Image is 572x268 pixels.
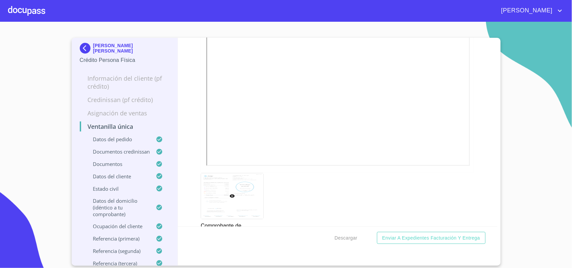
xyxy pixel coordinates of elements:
p: Crédito Persona Física [80,56,170,64]
p: Datos del pedido [80,136,156,143]
p: Asignación de Ventas [80,109,170,117]
p: Comprobante de Domicilio [201,219,263,238]
p: [PERSON_NAME] [PERSON_NAME] [93,43,170,54]
p: Referencia (primera) [80,235,156,242]
p: Información del cliente (PF crédito) [80,74,170,90]
img: Docupass spot blue [80,43,93,54]
p: Estado civil [80,185,156,192]
p: Credinissan (PF crédito) [80,96,170,104]
p: Ocupación del Cliente [80,223,156,230]
div: [PERSON_NAME] [PERSON_NAME] [80,43,170,56]
p: Datos del domicilio (idéntico a tu comprobante) [80,197,156,217]
button: Descargar [332,232,360,244]
p: Referencia (tercera) [80,260,156,267]
span: Descargar [335,234,358,242]
p: Referencia (segunda) [80,248,156,254]
span: [PERSON_NAME] [496,5,556,16]
p: Documentos [80,161,156,167]
p: Ventanilla única [80,122,170,130]
p: Datos del cliente [80,173,156,180]
button: Enviar a Expedientes Facturación y Entrega [377,232,486,244]
p: Documentos CrediNissan [80,148,156,155]
button: account of current user [496,5,564,16]
span: Enviar a Expedientes Facturación y Entrega [382,234,480,242]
